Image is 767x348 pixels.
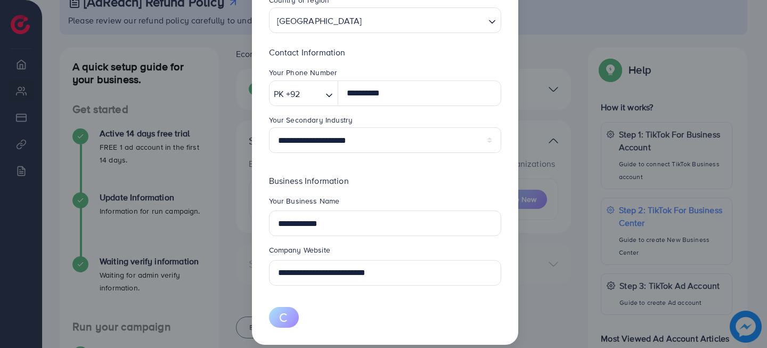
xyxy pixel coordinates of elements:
div: Search for option [269,7,501,33]
span: +92 [286,86,300,102]
label: Your Secondary Industry [269,115,353,125]
span: [GEOGRAPHIC_DATA] [275,11,364,30]
legend: Company Website [269,245,501,260]
legend: Your Business Name [269,196,501,211]
label: Your Phone Number [269,67,338,78]
p: Contact Information [269,46,501,59]
div: Search for option [269,80,339,106]
span: PK [274,86,284,102]
p: Business Information [269,174,501,187]
input: Search for option [365,11,484,30]
input: Search for option [303,86,321,102]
